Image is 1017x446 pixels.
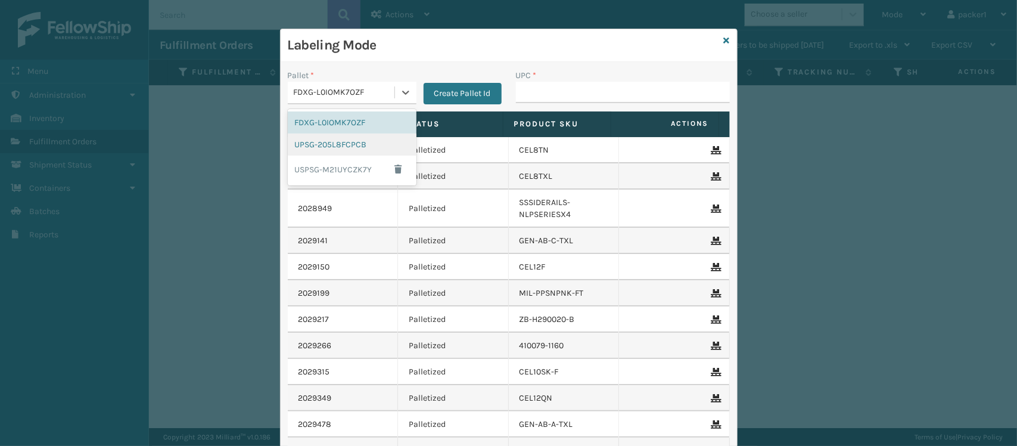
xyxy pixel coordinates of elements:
[509,280,620,306] td: MIL-PPSNPNK-FT
[398,385,509,411] td: Palletized
[398,411,509,438] td: Palletized
[298,366,330,378] a: 2029315
[294,86,396,99] div: FDXG-L0IOMK7OZF
[711,205,719,213] i: Remove From Pallet
[711,263,719,271] i: Remove From Pallet
[298,261,330,273] a: 2029150
[509,385,620,411] td: CEL12QN
[711,315,719,324] i: Remove From Pallet
[509,163,620,190] td: CEL8TXL
[711,368,719,376] i: Remove From Pallet
[398,359,509,385] td: Palletized
[398,306,509,333] td: Palletized
[298,287,330,299] a: 2029199
[509,190,620,228] td: SSSIDERAILS-NLPSERIESX4
[509,254,620,280] td: CEL12F
[298,419,332,430] a: 2029478
[516,69,537,82] label: UPC
[509,228,620,254] td: GEN-AB-C-TXL
[288,69,315,82] label: Pallet
[398,137,509,163] td: Palletized
[711,237,719,245] i: Remove From Pallet
[711,289,719,298] i: Remove From Pallet
[711,172,719,181] i: Remove From Pallet
[711,420,719,429] i: Remove From Pallet
[398,280,509,306] td: Palletized
[424,83,502,104] button: Create Pallet Id
[288,112,416,134] div: FDXG-L0IOMK7OZF
[509,306,620,333] td: ZB-H290020-B
[509,333,620,359] td: 410079-1160
[398,333,509,359] td: Palletized
[298,235,328,247] a: 2029141
[398,163,509,190] td: Palletized
[711,146,719,154] i: Remove From Pallet
[711,342,719,350] i: Remove From Pallet
[288,134,416,156] div: UPSG-205L8FCPCB
[298,314,329,326] a: 2029217
[509,411,620,438] td: GEN-AB-A-TXL
[298,392,332,404] a: 2029349
[406,119,492,129] label: Status
[398,190,509,228] td: Palletized
[288,36,719,54] h3: Labeling Mode
[615,114,716,134] span: Actions
[509,137,620,163] td: CEL8TN
[398,228,509,254] td: Palletized
[398,254,509,280] td: Palletized
[711,394,719,402] i: Remove From Pallet
[514,119,600,129] label: Product SKU
[298,203,332,215] a: 2028949
[509,359,620,385] td: CEL10SK-F
[298,340,332,352] a: 2029266
[288,156,416,183] div: USPSG-M21UYCZK7Y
